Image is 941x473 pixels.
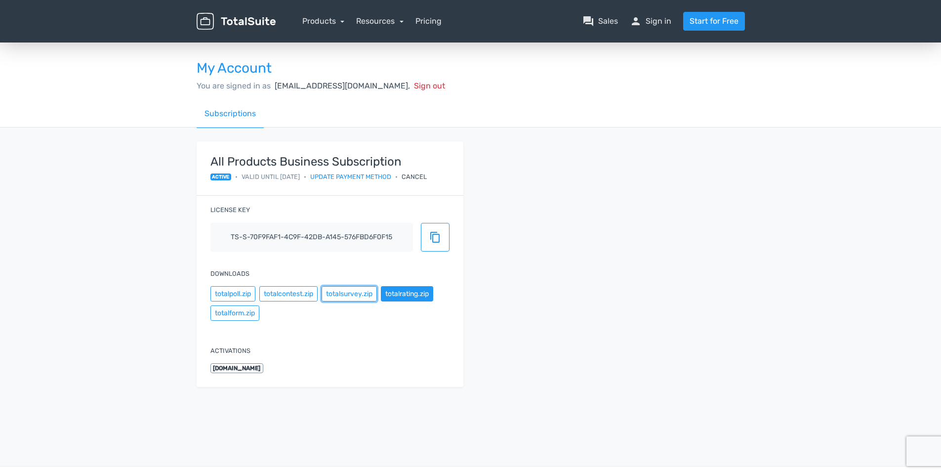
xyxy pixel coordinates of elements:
span: question_answer [582,15,594,27]
a: personSign in [630,15,671,27]
button: totalform.zip [210,305,259,321]
span: • [304,172,306,181]
button: totalrating.zip [381,286,433,301]
span: You are signed in as [197,81,271,90]
div: Cancel [402,172,427,181]
h3: My Account [197,61,745,76]
button: totalsurvey.zip [322,286,377,301]
label: Activations [210,346,250,355]
span: [DOMAIN_NAME] [210,363,264,373]
a: Start for Free [683,12,745,31]
button: totalcontest.zip [259,286,318,301]
span: • [395,172,398,181]
span: • [235,172,238,181]
button: content_copy [421,223,450,252]
a: Subscriptions [197,100,264,128]
label: Downloads [210,269,249,278]
a: Resources [356,16,404,26]
button: totalpoll.zip [210,286,255,301]
a: question_answerSales [582,15,618,27]
label: License key [210,205,250,215]
span: active [210,173,232,180]
img: TotalSuite for WordPress [197,13,276,30]
span: person [630,15,642,27]
strong: All Products Business Subscription [210,155,427,168]
span: Valid until [DATE] [242,172,300,181]
span: content_copy [429,231,441,243]
a: Products [302,16,345,26]
a: Pricing [415,15,442,27]
span: Sign out [414,81,445,90]
span: [EMAIL_ADDRESS][DOMAIN_NAME], [275,81,410,90]
a: Update payment method [310,172,391,181]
